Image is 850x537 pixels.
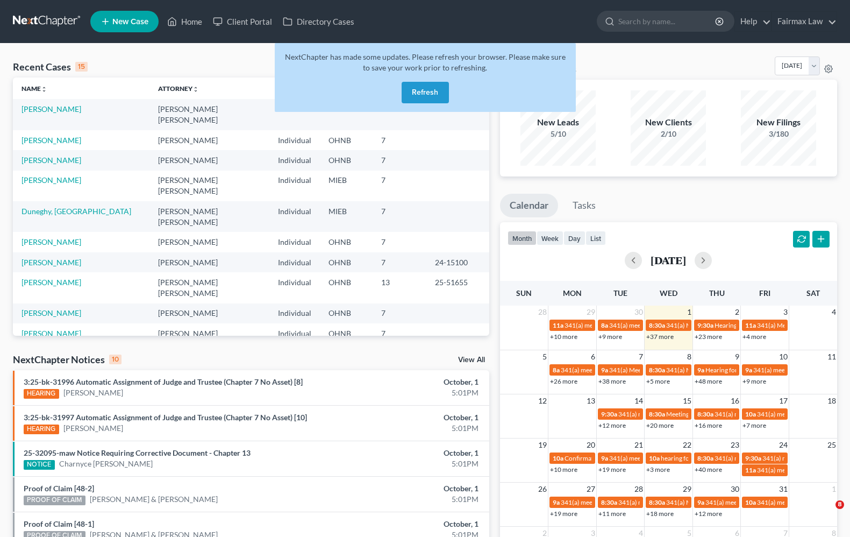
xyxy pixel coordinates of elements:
[334,387,478,398] div: 5:01PM
[778,350,789,363] span: 10
[149,201,270,232] td: [PERSON_NAME] [PERSON_NAME]
[149,323,270,343] td: [PERSON_NAME]
[24,519,94,528] a: Proof of Claim [48-1]
[22,258,81,267] a: [PERSON_NAME]
[609,366,758,374] span: 341(a) Meeting for Rayneshia [GEOGRAPHIC_DATA]
[63,423,123,434] a: [PERSON_NAME]
[682,394,692,407] span: 15
[730,439,740,451] span: 23
[24,413,307,422] a: 3:25-bk-31997 Automatic Assignment of Judge and Trustee (Chapter 7 No Asset) [10]
[22,156,81,165] a: [PERSON_NAME]
[149,272,270,303] td: [PERSON_NAME] [PERSON_NAME]
[373,201,426,232] td: 7
[24,448,251,457] a: 25-32095-maw Notice Requiring Corrective Document - Chapter 13
[585,439,596,451] span: 20
[601,454,608,462] span: 9a
[269,323,320,343] td: Individual
[59,458,153,469] a: Charnyce [PERSON_NAME]
[585,231,606,245] button: list
[149,130,270,150] td: [PERSON_NAME]
[609,321,770,329] span: 341(a) meeting for [PERSON_NAME] & [PERSON_NAME]
[373,171,426,201] td: 7
[646,377,670,385] a: +5 more
[149,232,270,252] td: [PERSON_NAME]
[149,150,270,170] td: [PERSON_NAME]
[334,519,478,529] div: October, 1
[633,483,644,496] span: 28
[705,366,846,374] span: Hearing for [PERSON_NAME] & [PERSON_NAME]
[561,498,665,506] span: 341(a) meeting for [PERSON_NAME]
[285,52,566,72] span: NextChapter has made some updates. Please refresh your browser. Please make sure to save your wor...
[192,86,199,93] i: unfold_more
[149,303,270,323] td: [PERSON_NAME]
[24,389,59,399] div: HEARING
[426,272,489,303] td: 25-51655
[24,377,303,386] a: 3:25-bk-31996 Automatic Assignment of Judge and Trustee (Chapter 7 No Asset) [8]
[373,232,426,252] td: 7
[826,350,837,363] span: 11
[13,353,122,366] div: NextChapter Notices
[697,366,704,374] span: 9a
[742,421,766,429] a: +7 more
[75,62,88,72] div: 15
[373,323,426,343] td: 7
[334,412,478,423] div: October, 1
[741,116,816,129] div: New Filings
[618,11,717,31] input: Search by name...
[520,129,596,139] div: 5/10
[778,394,789,407] span: 17
[269,171,320,201] td: Individual
[24,484,94,493] a: Proof of Claim [48-2]
[598,377,626,385] a: +38 more
[649,321,665,329] span: 8:30a
[618,498,722,506] span: 341(a) meeting for [PERSON_NAME]
[269,303,320,323] td: Individual
[633,439,644,451] span: 21
[320,252,373,272] td: OHNB
[22,175,81,185] a: [PERSON_NAME]
[269,252,320,272] td: Individual
[759,288,770,298] span: Fri
[320,272,373,303] td: OHNB
[537,394,548,407] span: 12
[601,321,608,329] span: 8a
[730,394,740,407] span: 16
[697,410,713,418] span: 8:30a
[22,278,81,287] a: [PERSON_NAME]
[22,104,81,114] a: [PERSON_NAME]
[541,350,548,363] span: 5
[590,350,596,363] span: 6
[745,454,761,462] span: 9:30a
[320,130,373,150] td: OHNB
[500,194,558,217] a: Calendar
[709,288,725,298] span: Thu
[661,454,744,462] span: hearing for [PERSON_NAME]
[745,498,756,506] span: 10a
[334,494,478,505] div: 5:01PM
[162,12,208,31] a: Home
[373,150,426,170] td: 7
[705,498,809,506] span: 341(a) meeting for [PERSON_NAME]
[666,321,770,329] span: 341(a) Meeting for [PERSON_NAME]
[550,333,577,341] a: +10 more
[24,425,59,434] div: HEARING
[649,366,665,374] span: 8:30a
[22,329,81,338] a: [PERSON_NAME]
[553,366,560,374] span: 8a
[609,454,713,462] span: 341(a) meeting for [PERSON_NAME]
[826,439,837,451] span: 25
[686,306,692,319] span: 1
[565,321,668,329] span: 341(a) meeting for [PERSON_NAME]
[813,500,839,526] iframe: Intercom live chat
[24,496,85,505] div: PROOF OF CLAIM
[835,500,844,509] span: 8
[695,333,722,341] a: +23 more
[553,454,563,462] span: 10a
[697,454,713,462] span: 8:30a
[782,306,789,319] span: 3
[633,306,644,319] span: 30
[646,421,674,429] a: +20 more
[149,171,270,201] td: [PERSON_NAME] [PERSON_NAME]
[320,303,373,323] td: OHNB
[373,252,426,272] td: 7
